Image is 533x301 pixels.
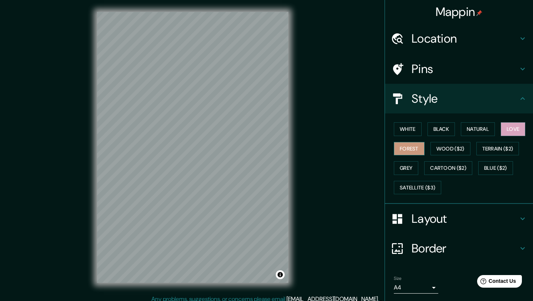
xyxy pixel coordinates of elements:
div: Layout [385,204,533,234]
div: A4 [394,282,438,294]
button: Love [501,122,525,136]
h4: Location [412,31,518,46]
h4: Pins [412,62,518,76]
button: Wood ($2) [430,142,470,156]
h4: Mappin [436,4,483,19]
button: Cartoon ($2) [424,161,472,175]
button: Forest [394,142,425,156]
div: Pins [385,54,533,84]
iframe: Help widget launcher [467,272,525,293]
label: Size [394,275,402,282]
img: pin-icon.png [476,10,482,16]
canvas: Map [97,12,288,283]
button: Grey [394,161,418,175]
button: Satellite ($3) [394,181,441,195]
div: Border [385,234,533,263]
h4: Border [412,241,518,256]
button: White [394,122,422,136]
button: Toggle attribution [276,270,285,279]
button: Terrain ($2) [476,142,519,156]
div: Style [385,84,533,113]
button: Black [428,122,455,136]
h4: Layout [412,211,518,226]
h4: Style [412,91,518,106]
button: Blue ($2) [478,161,513,175]
div: Location [385,24,533,53]
button: Natural [461,122,495,136]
